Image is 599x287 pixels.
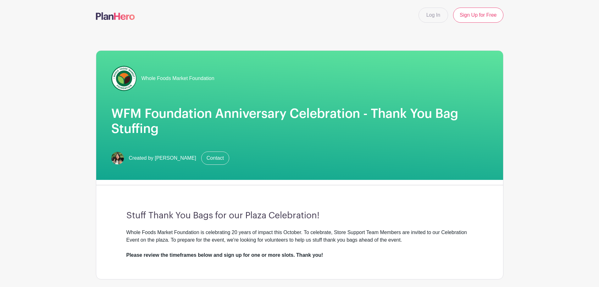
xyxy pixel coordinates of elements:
[141,75,214,82] span: Whole Foods Market Foundation
[201,152,229,165] a: Contact
[126,210,473,221] h3: Stuff Thank You Bags for our Plaza Celebration!
[111,152,124,164] img: mireya.jpg
[126,229,473,259] div: Whole Foods Market Foundation is celebrating 20 years of impact this October. To celebrate, Store...
[96,12,135,20] img: logo-507f7623f17ff9eddc593b1ce0a138ce2505c220e1c5a4e2b4648c50719b7d32.svg
[111,106,488,136] h1: WFM Foundation Anniversary Celebration - Thank You Bag Stuffing
[129,154,196,162] span: Created by [PERSON_NAME]
[111,66,136,91] img: wfmf_primary_badge_4c.png
[419,8,448,23] a: Log In
[453,8,503,23] a: Sign Up for Free
[126,252,323,258] strong: Please review the timeframes below and sign up for one or more slots. Thank you!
